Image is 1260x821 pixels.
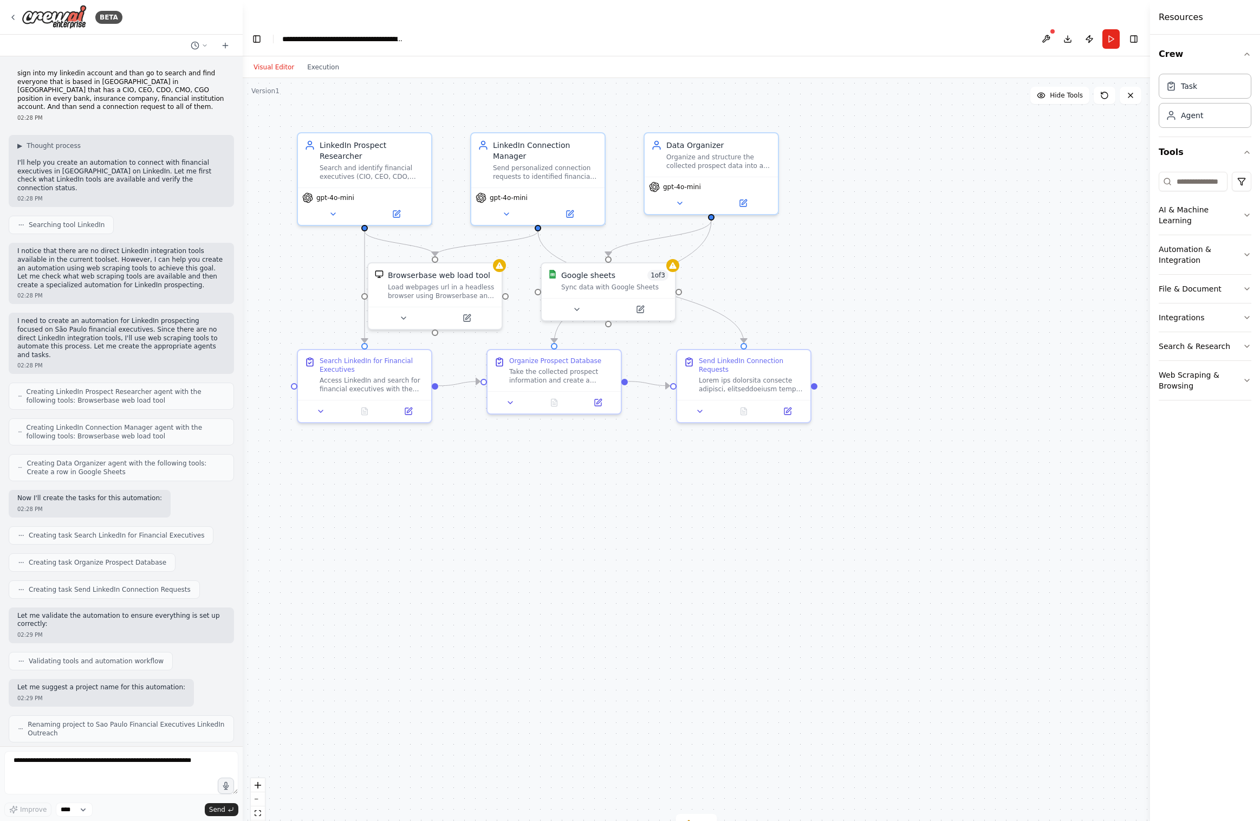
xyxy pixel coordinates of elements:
[436,312,497,325] button: Open in side panel
[251,792,265,806] button: zoom out
[209,805,225,814] span: Send
[1159,303,1251,332] button: Integrations
[666,153,771,170] div: Organize and structure the collected prospect data into a comprehensive database format for track...
[603,220,717,256] g: Edge from 8ba19812-d41c-48b2-9652-ccefe28af434 to 777ac82d-f803-4b36-9075-9f227cc83dc6
[251,806,265,820] button: fit view
[1159,196,1251,235] button: AI & Machine Learning
[676,349,811,423] div: Send LinkedIn Connection RequestsLorem ips dolorsita consecte adipisci, elitseddoeiusm temp incid...
[721,405,767,418] button: No output available
[247,61,301,74] button: Visual Editor
[549,220,717,342] g: Edge from 8ba19812-d41c-48b2-9652-ccefe28af434 to 9a2ddec3-c9ef-4690-94e8-d5ea955d5d3d
[320,140,425,161] div: LinkedIn Prospect Researcher
[509,357,601,365] div: Organize Prospect Database
[1181,110,1203,121] div: Agent
[666,140,771,151] div: Data Organizer
[17,361,225,370] div: 02:28 PM
[186,39,212,52] button: Switch to previous chat
[628,376,670,391] g: Edge from 9a2ddec3-c9ef-4690-94e8-d5ea955d5d3d to 65e45c35-3d2f-4641-b6be-f0fe44176e30
[20,805,47,814] span: Improve
[29,585,191,594] span: Creating task Send LinkedIn Connection Requests
[17,694,185,702] div: 02:29 PM
[22,5,87,29] img: Logo
[251,87,280,95] div: Version 1
[1159,361,1251,400] button: Web Scraping & Browsing
[769,405,806,418] button: Open in side panel
[17,141,81,150] button: ▶Thought process
[342,405,388,418] button: No output available
[27,141,81,150] span: Thought process
[301,61,346,74] button: Execution
[561,270,615,281] div: Google sheets
[579,396,616,409] button: Open in side panel
[486,349,622,415] div: Organize Prospect DatabaseTake the collected prospect information and create a structured databas...
[249,31,264,47] button: Hide left sidebar
[28,720,225,738] span: Renaming project to Sao Paulo Financial Executives LinkedIn Outreach
[1030,87,1089,104] button: Hide Tools
[17,292,225,300] div: 02:28 PM
[647,270,668,281] span: Number of enabled actions
[17,631,225,639] div: 02:29 PM
[27,387,225,405] span: Creating LinkedIn Prospect Researcher agent with the following tools: Browserbase web load tool
[490,193,528,202] span: gpt-4o-mini
[17,494,162,503] p: Now I'll create the tasks for this automation:
[389,405,427,418] button: Open in side panel
[217,39,234,52] button: Start a new chat
[359,231,440,256] g: Edge from e3cf0a8a-8351-413f-bf67-54b984f68949 to 957c3381-80cd-4461-af96-2365e5483c84
[29,657,164,665] span: Validating tools and automation workflow
[4,803,51,817] button: Improve
[663,183,701,191] span: gpt-4o-mini
[27,459,225,476] span: Creating Data Organizer agent with the following tools: Create a row in Google Sheets
[17,612,225,629] p: Let me validate the automation to ensure everything is set up correctly:
[316,193,354,202] span: gpt-4o-mini
[17,683,185,692] p: Let me suggest a project name for this automation:
[712,197,774,210] button: Open in side panel
[388,270,490,281] div: Browserbase web load tool
[644,132,779,215] div: Data OrganizerOrganize and structure the collected prospect data into a comprehensive database fo...
[532,231,749,342] g: Edge from 8fa6030f-5962-45c6-93e7-b107b42cba01 to 65e45c35-3d2f-4641-b6be-f0fe44176e30
[17,141,22,150] span: ▶
[1159,137,1251,167] button: Tools
[470,132,606,226] div: LinkedIn Connection ManagerSend personalized connection requests to identified financial executiv...
[17,247,225,289] p: I notice that there are no direct LinkedIn integration tools available in the current toolset. Ho...
[439,376,480,391] g: Edge from 532a671c-378b-46ba-8c9a-ea4939faf1bf to 9a2ddec3-c9ef-4690-94e8-d5ea955d5d3d
[1159,167,1251,409] div: Tools
[205,803,238,816] button: Send
[1159,69,1251,137] div: Crew
[218,778,234,794] button: Click to speak your automation idea
[699,357,804,374] div: Send LinkedIn Connection Requests
[320,164,425,181] div: Search and identify financial executives (CIO, CEO, CDO, CMO, CGO) from banks, insurance companie...
[699,376,804,393] div: Lorem ips dolorsita consecte adipisci, elitseddoeiusm temp incididuntut laboreetdo magnaali en ad...
[561,283,668,292] div: Sync data with Google Sheets
[29,531,204,540] span: Creating task Search LinkedIn for Financial Executives
[548,270,557,279] img: Google Sheets
[493,140,598,161] div: LinkedIn Connection Manager
[17,159,225,192] p: I'll help you create an automation to connect with financial executives in [GEOGRAPHIC_DATA] on L...
[95,11,122,24] div: BETA
[27,423,225,441] span: Creating LinkedIn Connection Manager agent with the following tools: Browserbase web load tool
[297,349,432,423] div: Search LinkedIn for Financial ExecutivesAccess LinkedIn and search for financial executives with ...
[297,132,432,226] div: LinkedIn Prospect ResearcherSearch and identify financial executives (CIO, CEO, CDO, CMO, CGO) fr...
[29,558,166,567] span: Creating task Organize Prospect Database
[282,34,404,44] nav: breadcrumb
[609,303,671,316] button: Open in side panel
[359,231,370,342] g: Edge from e3cf0a8a-8351-413f-bf67-54b984f68949 to 532a671c-378b-46ba-8c9a-ea4939faf1bf
[1159,332,1251,360] button: Search & Research
[541,262,676,321] div: Google SheetsGoogle sheets1of3Sync data with Google Sheets
[17,69,225,112] p: sign into my linkedin account and than go to search and find everyone that is based in [GEOGRAPHI...
[251,778,265,792] button: zoom in
[17,505,162,513] div: 02:28 PM
[320,376,425,393] div: Access LinkedIn and search for financial executives with the following criteria: - Location: [GEO...
[367,262,503,330] div: BrowserbaseLoadToolBrowserbase web load toolLoad webpages url in a headless browser using Browser...
[320,357,425,374] div: Search LinkedIn for Financial Executives
[493,164,598,181] div: Send personalized connection requests to identified financial executives in [GEOGRAPHIC_DATA], en...
[366,208,427,221] button: Open in side panel
[539,208,600,221] button: Open in side panel
[1159,11,1203,24] h4: Resources
[430,231,543,256] g: Edge from 8fa6030f-5962-45c6-93e7-b107b42cba01 to 957c3381-80cd-4461-af96-2365e5483c84
[17,114,225,122] div: 02:28 PM
[29,221,105,229] span: Searching tool LinkedIn
[17,195,225,203] div: 02:28 PM
[1159,39,1251,69] button: Crew
[1181,81,1197,92] div: Task
[1159,275,1251,303] button: File & Document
